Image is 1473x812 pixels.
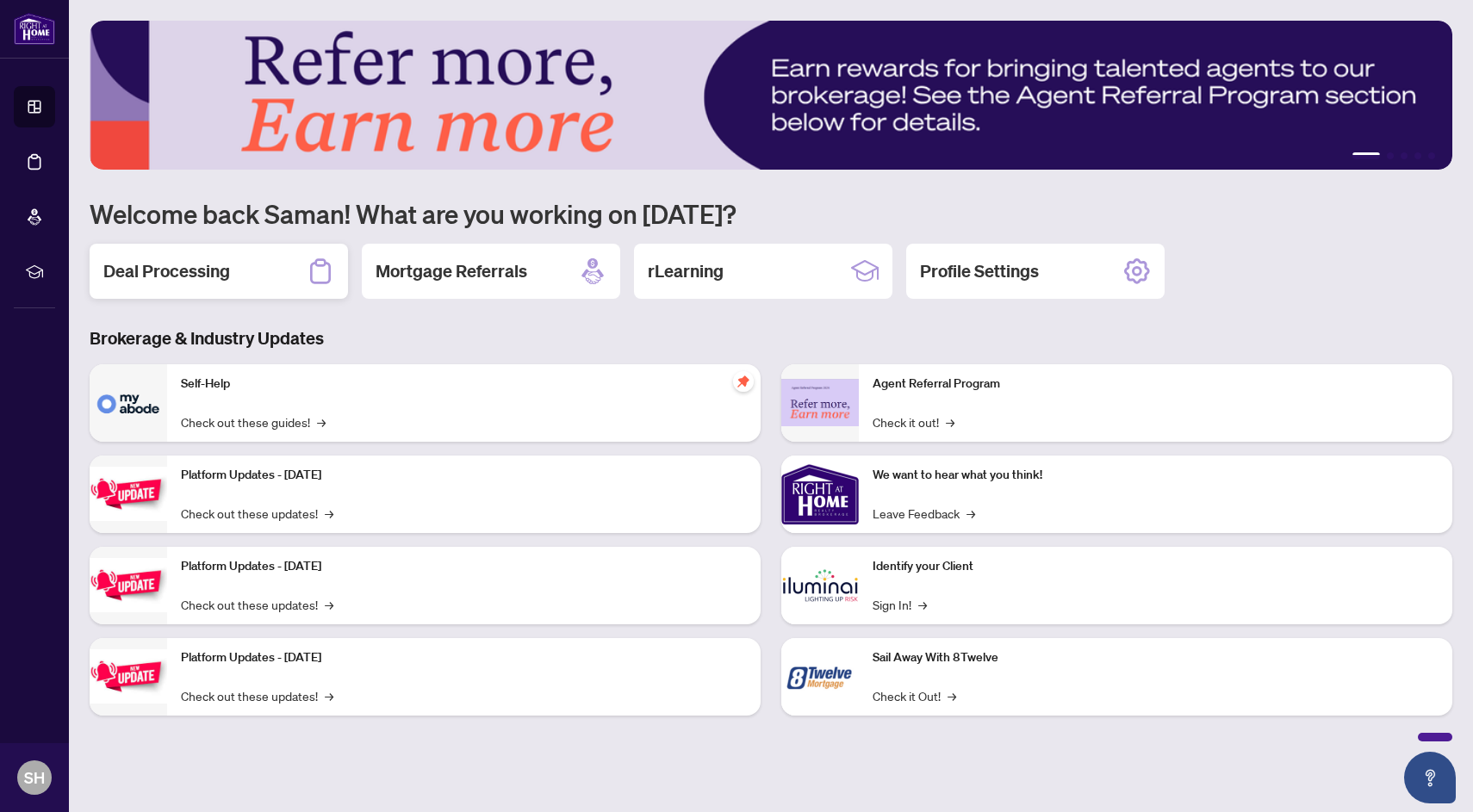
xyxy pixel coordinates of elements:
p: Agent Referral Program [873,375,1439,394]
span: → [317,412,326,431]
p: Sail Away With 8Twelve [873,648,1439,667]
h3: Brokerage & Industry Updates [90,326,1452,350]
span: → [918,595,927,614]
h1: Welcome back Saman! What are you working on [DATE]? [90,197,1452,230]
a: Check out these guides!→ [181,412,326,431]
a: Sign In!→ [873,595,927,614]
span: → [325,686,333,705]
button: 5 [1428,152,1435,159]
button: 1 [1352,152,1380,159]
img: We want to hear what you think! [781,456,859,533]
button: 2 [1387,152,1394,159]
a: Check out these updates!→ [181,686,333,705]
img: Identify your Client [781,547,859,624]
img: Self-Help [90,364,167,442]
a: Check it out!→ [873,412,954,431]
img: Platform Updates - July 21, 2025 [90,467,167,521]
button: Open asap [1404,752,1456,803]
p: Identify your Client [873,557,1439,576]
img: Agent Referral Program [781,379,859,426]
span: → [946,412,954,431]
span: → [325,504,333,523]
a: Check out these updates!→ [181,504,333,523]
span: pushpin [733,371,754,392]
p: Self-Help [181,375,747,394]
a: Check out these updates!→ [181,595,333,614]
h2: rLearning [648,259,724,283]
h2: Profile Settings [920,259,1039,283]
span: SH [24,766,45,790]
img: Platform Updates - June 23, 2025 [90,649,167,704]
span: → [948,686,956,705]
img: logo [14,13,55,45]
a: Check it Out!→ [873,686,956,705]
p: Platform Updates - [DATE] [181,557,747,576]
p: Platform Updates - [DATE] [181,648,747,667]
a: Leave Feedback→ [873,504,975,523]
img: Slide 0 [90,21,1452,170]
span: → [966,504,975,523]
h2: Deal Processing [103,259,230,283]
button: 3 [1401,152,1408,159]
img: Sail Away With 8Twelve [781,638,859,716]
h2: Mortgage Referrals [376,259,527,283]
p: Platform Updates - [DATE] [181,466,747,485]
img: Platform Updates - July 8, 2025 [90,558,167,612]
span: → [325,595,333,614]
button: 4 [1414,152,1421,159]
p: We want to hear what you think! [873,466,1439,485]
